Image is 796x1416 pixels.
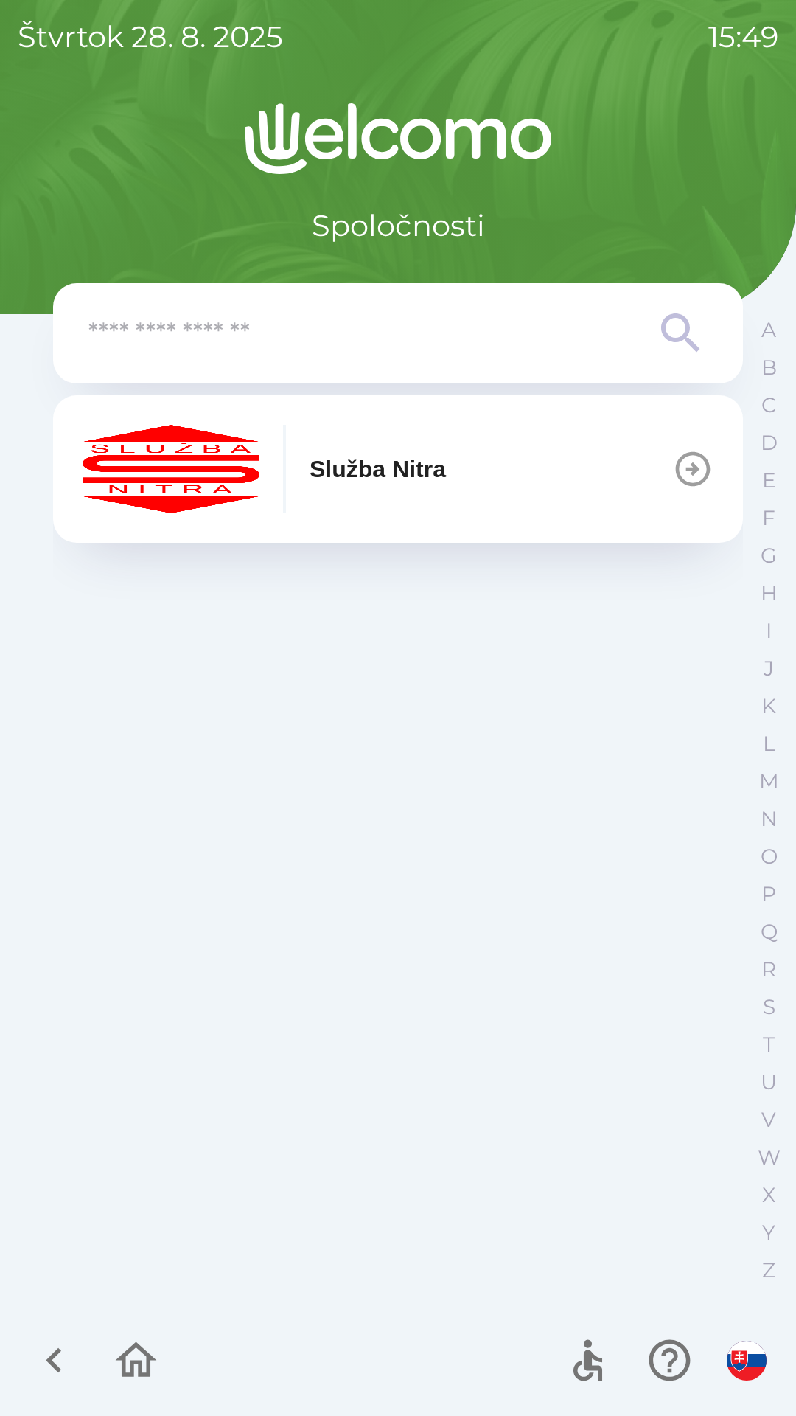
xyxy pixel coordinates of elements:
[750,462,787,499] button: E
[762,468,776,493] p: E
[761,580,778,606] p: H
[762,505,775,531] p: F
[758,1145,781,1170] p: W
[750,1139,787,1176] button: W
[750,687,787,725] button: K
[750,1101,787,1139] button: V
[761,392,776,418] p: C
[727,1341,767,1381] img: sk flag
[763,994,775,1020] p: S
[761,1107,776,1133] p: V
[750,349,787,386] button: B
[750,650,787,687] button: J
[750,1214,787,1252] button: Y
[750,838,787,875] button: O
[761,844,778,870] p: O
[312,204,485,248] p: Spoločnosti
[763,731,775,757] p: L
[750,913,787,951] button: Q
[750,725,787,763] button: L
[750,612,787,650] button: I
[750,575,787,612] button: H
[766,618,772,644] p: I
[750,311,787,349] button: A
[761,317,776,343] p: A
[750,1026,787,1063] button: T
[761,919,778,945] p: Q
[761,957,776,982] p: R
[761,1069,777,1095] p: U
[761,430,778,456] p: D
[762,1182,775,1208] p: X
[762,1257,775,1283] p: Z
[18,15,283,59] p: štvrtok 28. 8. 2025
[764,656,774,681] p: J
[750,386,787,424] button: C
[761,355,777,381] p: B
[761,543,777,569] p: G
[759,768,779,794] p: M
[750,763,787,800] button: M
[750,1063,787,1101] button: U
[762,1220,775,1246] p: Y
[750,1252,787,1289] button: Z
[310,451,446,487] p: Služba Nitra
[83,425,259,513] img: c55f63fc-e714-4e15-be12-dfeb3df5ea30.png
[761,806,778,832] p: N
[761,693,776,719] p: K
[750,424,787,462] button: D
[750,951,787,988] button: R
[708,15,778,59] p: 15:49
[750,537,787,575] button: G
[750,988,787,1026] button: S
[750,1176,787,1214] button: X
[53,395,743,543] button: Služba Nitra
[761,881,776,907] p: P
[750,499,787,537] button: F
[763,1032,775,1058] p: T
[53,103,743,174] img: Logo
[750,800,787,838] button: N
[750,875,787,913] button: P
